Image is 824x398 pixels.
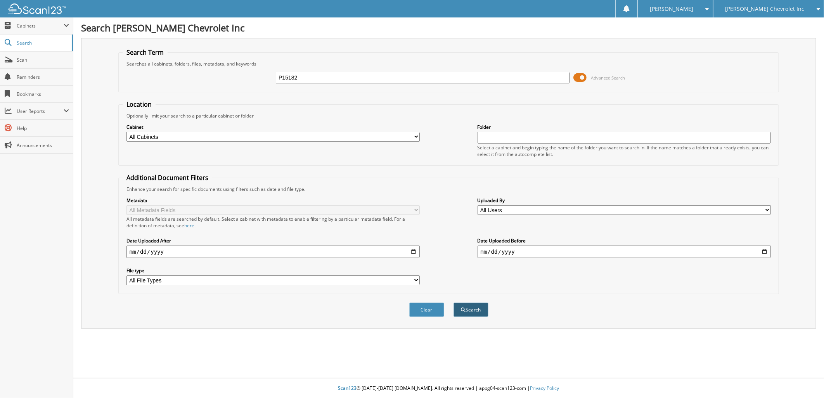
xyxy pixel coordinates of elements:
[123,48,168,57] legend: Search Term
[530,385,559,391] a: Privacy Policy
[123,186,775,192] div: Enhance your search for specific documents using filters such as date and file type.
[17,74,69,80] span: Reminders
[123,173,212,182] legend: Additional Document Filters
[591,75,625,81] span: Advanced Search
[17,108,64,114] span: User Reports
[478,124,771,130] label: Folder
[126,246,420,258] input: start
[478,197,771,204] label: Uploaded By
[650,7,693,11] span: [PERSON_NAME]
[17,57,69,63] span: Scan
[478,246,771,258] input: end
[126,267,420,274] label: File type
[123,112,775,119] div: Optionally limit your search to a particular cabinet or folder
[8,3,66,14] img: scan123-logo-white.svg
[126,124,420,130] label: Cabinet
[478,144,771,157] div: Select a cabinet and begin typing the name of the folder you want to search in. If the name match...
[126,216,420,229] div: All metadata fields are searched by default. Select a cabinet with metadata to enable filtering b...
[73,379,824,398] div: © [DATE]-[DATE] [DOMAIN_NAME]. All rights reserved | appg04-scan123-com |
[123,61,775,67] div: Searches all cabinets, folders, files, metadata, and keywords
[338,385,357,391] span: Scan123
[409,303,444,317] button: Clear
[126,237,420,244] label: Date Uploaded After
[17,22,64,29] span: Cabinets
[454,303,488,317] button: Search
[478,237,771,244] label: Date Uploaded Before
[17,91,69,97] span: Bookmarks
[17,125,69,132] span: Help
[123,100,156,109] legend: Location
[17,40,68,46] span: Search
[725,7,805,11] span: [PERSON_NAME] Chevrolet Inc
[17,142,69,149] span: Announcements
[785,361,824,398] iframe: Chat Widget
[81,21,816,34] h1: Search [PERSON_NAME] Chevrolet Inc
[126,197,420,204] label: Metadata
[184,222,194,229] a: here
